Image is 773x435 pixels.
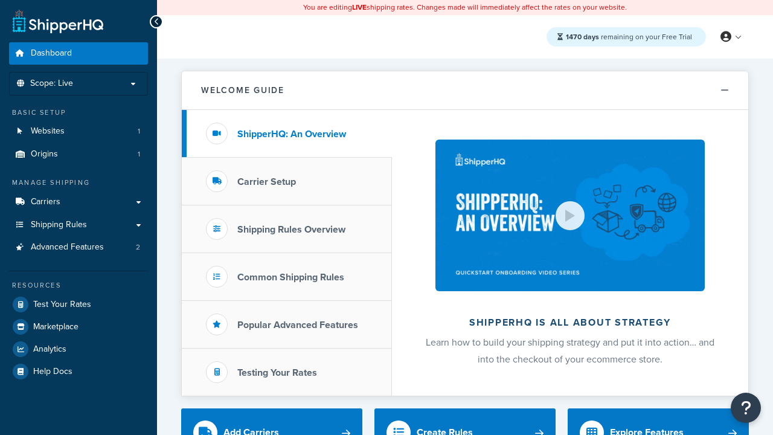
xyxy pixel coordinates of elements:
[201,86,284,95] h2: Welcome Guide
[566,31,692,42] span: remaining on your Free Trial
[9,280,148,291] div: Resources
[33,322,79,332] span: Marketplace
[31,48,72,59] span: Dashboard
[30,79,73,89] span: Scope: Live
[9,120,148,143] li: Websites
[9,191,148,213] a: Carriers
[9,214,148,236] a: Shipping Rules
[237,272,344,283] h3: Common Shipping Rules
[136,242,140,253] span: 2
[237,320,358,330] h3: Popular Advanced Features
[9,120,148,143] a: Websites1
[424,317,716,328] h2: ShipperHQ is all about strategy
[31,242,104,253] span: Advanced Features
[182,71,748,110] button: Welcome Guide
[9,236,148,259] a: Advanced Features2
[33,344,66,355] span: Analytics
[31,126,65,137] span: Websites
[237,367,317,378] h3: Testing Your Rates
[33,367,72,377] span: Help Docs
[138,149,140,159] span: 1
[9,361,148,382] a: Help Docs
[352,2,367,13] b: LIVE
[9,338,148,360] a: Analytics
[9,294,148,315] a: Test Your Rates
[237,129,346,140] h3: ShipperHQ: An Overview
[9,143,148,166] li: Origins
[31,220,87,230] span: Shipping Rules
[9,316,148,338] a: Marketplace
[237,224,345,235] h3: Shipping Rules Overview
[426,335,714,366] span: Learn how to build your shipping strategy and put it into action… and into the checkout of your e...
[33,300,91,310] span: Test Your Rates
[31,149,58,159] span: Origins
[9,178,148,188] div: Manage Shipping
[435,140,705,291] img: ShipperHQ is all about strategy
[9,108,148,118] div: Basic Setup
[31,197,60,207] span: Carriers
[731,393,761,423] button: Open Resource Center
[138,126,140,137] span: 1
[9,236,148,259] li: Advanced Features
[9,143,148,166] a: Origins1
[9,42,148,65] a: Dashboard
[566,31,599,42] strong: 1470 days
[237,176,296,187] h3: Carrier Setup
